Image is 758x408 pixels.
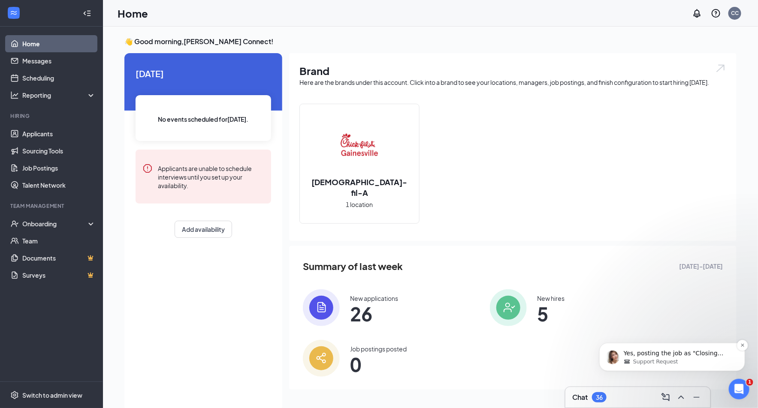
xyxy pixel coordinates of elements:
[729,379,749,399] iframe: Intercom live chat
[22,52,96,69] a: Messages
[47,69,92,77] span: Support Request
[300,177,419,198] h2: [DEMOGRAPHIC_DATA]-fil-A
[13,54,159,82] div: message notification from Kiara, 6m ago. Yes, posting the job as "Closing Dishwasher" follows the...
[22,232,96,249] a: Team
[676,392,686,402] svg: ChevronUp
[332,118,387,173] img: Chick-fil-A
[136,67,271,80] span: [DATE]
[586,289,758,385] iframe: Intercom notifications message
[158,163,264,190] div: Applicants are unable to schedule interviews until you set up your availability.
[299,78,726,87] div: Here are the brands under this account. Click into a brand to see your locations, managers, job p...
[661,392,671,402] svg: ComposeMessage
[690,390,704,404] button: Minimize
[303,340,340,377] img: icon
[158,114,249,124] span: No events scheduled for [DATE] .
[350,306,398,321] span: 26
[19,62,33,75] img: Profile image for Kiara
[22,391,82,399] div: Switch to admin view
[175,221,232,238] button: Add availability
[142,163,153,174] svg: Error
[303,289,340,326] img: icon
[83,9,91,18] svg: Collapse
[715,63,726,73] img: open.6027fd2a22e1237b5b06.svg
[22,219,88,228] div: Onboarding
[299,63,726,78] h1: Brand
[679,261,723,271] span: [DATE] - [DATE]
[22,69,96,87] a: Scheduling
[746,379,753,386] span: 1
[9,9,18,17] svg: WorkstreamLogo
[350,294,398,303] div: New applications
[350,357,407,372] span: 0
[674,390,688,404] button: ChevronUp
[151,51,162,62] button: Dismiss notification
[350,345,407,353] div: Job postings posted
[572,393,588,402] h3: Chat
[10,91,19,99] svg: Analysis
[10,219,19,228] svg: UserCheck
[124,37,737,46] h3: 👋 Good morning, [PERSON_NAME] Connect !
[22,267,96,284] a: SurveysCrown
[10,391,19,399] svg: Settings
[537,306,565,321] span: 5
[22,125,96,142] a: Applicants
[490,289,527,326] img: icon
[692,8,702,18] svg: Notifications
[10,112,94,120] div: Hiring
[711,8,721,18] svg: QuestionInfo
[731,9,739,17] div: CC
[596,394,603,401] div: 36
[22,249,96,267] a: DocumentsCrown
[22,35,96,52] a: Home
[303,259,403,274] span: Summary of last week
[22,177,96,194] a: Talent Network
[22,159,96,177] a: Job Postings
[118,6,148,21] h1: Home
[22,91,96,99] div: Reporting
[22,142,96,159] a: Sourcing Tools
[659,390,673,404] button: ComposeMessage
[346,200,373,209] span: 1 location
[692,392,702,402] svg: Minimize
[537,294,565,303] div: New hires
[37,60,148,69] p: Yes, posting the job as "Closing Dishwasher" follows the guidelines and should be approved, as it...
[10,202,94,210] div: Team Management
